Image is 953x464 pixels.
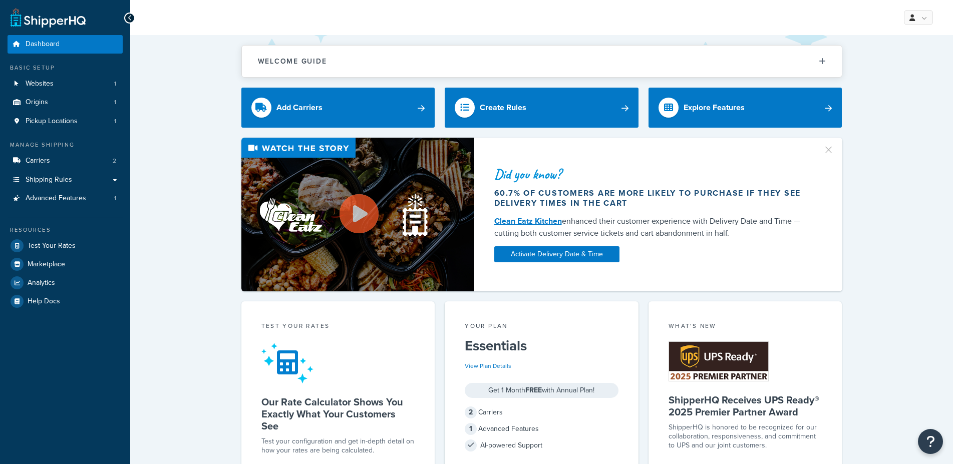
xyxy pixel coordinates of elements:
a: Pickup Locations1 [8,112,123,131]
div: Get 1 Month with Annual Plan! [465,383,618,398]
li: Pickup Locations [8,112,123,131]
a: Advanced Features1 [8,189,123,208]
span: 1 [114,117,116,126]
span: 1 [114,194,116,203]
span: Pickup Locations [26,117,78,126]
a: View Plan Details [465,361,511,370]
li: Advanced Features [8,189,123,208]
li: Origins [8,93,123,112]
a: Dashboard [8,35,123,54]
span: Marketplace [28,260,65,269]
span: 2 [113,157,116,165]
div: Explore Features [684,101,745,115]
a: Clean Eatz Kitchen [494,215,562,227]
div: Test your rates [261,321,415,333]
img: Video thumbnail [241,138,474,291]
span: Carriers [26,157,50,165]
a: Activate Delivery Date & Time [494,246,619,262]
span: 1 [114,98,116,107]
div: Basic Setup [8,64,123,72]
div: enhanced their customer experience with Delivery Date and Time — cutting both customer service ti... [494,215,811,239]
span: Origins [26,98,48,107]
a: Analytics [8,274,123,292]
a: Help Docs [8,292,123,310]
button: Welcome Guide [242,46,842,77]
h5: Essentials [465,338,618,354]
strong: FREE [525,385,542,395]
div: Your Plan [465,321,618,333]
div: 60.7% of customers are more likely to purchase if they see delivery times in the cart [494,188,811,208]
a: Marketplace [8,255,123,273]
span: 2 [465,406,477,418]
li: Websites [8,75,123,93]
div: Resources [8,226,123,234]
span: Help Docs [28,297,60,306]
a: Origins1 [8,93,123,112]
a: Add Carriers [241,88,435,128]
a: Shipping Rules [8,171,123,189]
div: Did you know? [494,167,811,181]
button: Open Resource Center [918,429,943,454]
div: AI-powered Support [465,438,618,452]
a: Carriers2 [8,152,123,170]
div: Add Carriers [276,101,323,115]
span: Shipping Rules [26,176,72,184]
span: Websites [26,80,54,88]
span: 1 [465,423,477,435]
h5: Our Rate Calculator Shows You Exactly What Your Customers See [261,396,415,432]
a: Explore Features [649,88,842,128]
span: 1 [114,80,116,88]
p: ShipperHQ is honored to be recognized for our collaboration, responsiveness, and commitment to UP... [669,423,822,450]
a: Websites1 [8,75,123,93]
span: Analytics [28,279,55,287]
a: Create Rules [445,88,639,128]
a: Test Your Rates [8,237,123,255]
div: Test your configuration and get in-depth detail on how your rates are being calculated. [261,437,415,455]
h2: Welcome Guide [258,58,327,65]
div: Create Rules [480,101,526,115]
span: Test Your Rates [28,242,76,250]
div: Manage Shipping [8,141,123,149]
span: Dashboard [26,40,60,49]
div: Carriers [465,405,618,419]
span: Advanced Features [26,194,86,203]
div: What's New [669,321,822,333]
div: Advanced Features [465,422,618,436]
h5: ShipperHQ Receives UPS Ready® 2025 Premier Partner Award [669,394,822,418]
li: Carriers [8,152,123,170]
